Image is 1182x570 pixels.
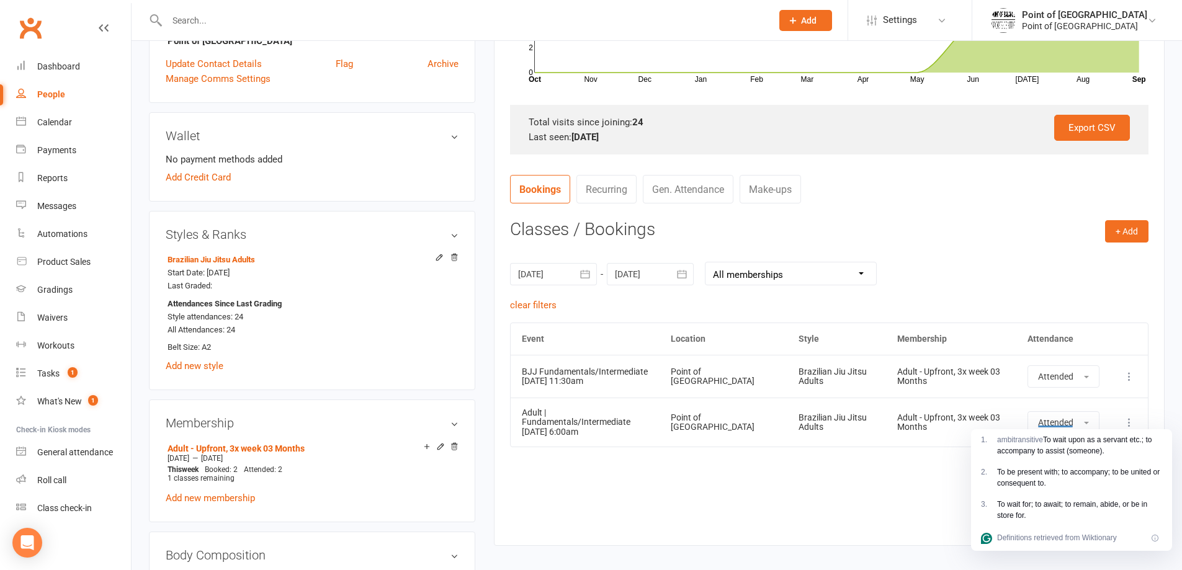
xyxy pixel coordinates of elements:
[168,325,235,334] span: All Attendances: 24
[16,466,131,494] a: Roll call
[16,81,131,109] a: People
[37,173,68,183] div: Reports
[522,408,648,427] div: Adult | Fundamentals/Intermediate
[37,396,82,406] div: What's New
[37,201,76,211] div: Messages
[168,465,182,474] span: This
[244,465,282,474] span: Attended: 2
[1028,411,1099,434] button: Attended
[801,16,817,25] span: Add
[16,388,131,416] a: What's New1
[883,6,917,34] span: Settings
[201,454,223,463] span: [DATE]
[12,528,42,558] div: Open Intercom Messenger
[166,548,459,562] h3: Body Composition
[88,395,98,406] span: 1
[168,281,212,290] span: Last Graded:
[16,276,131,304] a: Gradings
[37,341,74,350] div: Workouts
[164,453,459,463] div: —
[897,413,1005,432] div: Adult - Upfront, 3x week 03 Months
[16,304,131,332] a: Waivers
[166,360,223,372] a: Add new style
[897,367,1005,386] div: Adult - Upfront, 3x week 03 Months
[37,89,65,99] div: People
[168,255,255,264] a: Brazilian Jiu Jitsu Adults
[16,494,131,522] a: Class kiosk mode
[1022,20,1147,32] div: Point of [GEOGRAPHIC_DATA]
[205,465,238,474] span: Booked: 2
[37,475,66,485] div: Roll call
[37,257,91,267] div: Product Sales
[991,8,1016,33] img: thumb_image1609667577.png
[671,413,777,432] div: Point of [GEOGRAPHIC_DATA]
[1105,220,1148,243] button: + Add
[1022,9,1147,20] div: Point of [GEOGRAPHIC_DATA]
[16,164,131,192] a: Reports
[166,228,459,241] h3: Styles & Ranks
[166,416,459,430] h3: Membership
[15,12,46,43] a: Clubworx
[1016,323,1111,355] th: Attendance
[1028,365,1099,388] button: Attended
[16,248,131,276] a: Product Sales
[886,323,1016,355] th: Membership
[168,268,230,277] span: Start Date: [DATE]
[37,145,76,155] div: Payments
[37,503,92,513] div: Class check-in
[164,465,202,474] div: week
[168,342,211,352] span: Belt Size: A2
[37,447,113,457] div: General attendance
[37,285,73,295] div: Gradings
[37,61,80,71] div: Dashboard
[16,332,131,360] a: Workouts
[16,220,131,248] a: Automations
[166,492,255,504] a: Add new membership
[660,323,788,355] th: Location
[16,439,131,466] a: General attendance kiosk mode
[779,10,832,31] button: Add
[37,368,60,378] div: Tasks
[511,398,660,447] td: [DATE] 6:00am
[787,323,885,355] th: Style
[168,443,305,453] a: Adult - Upfront, 3x week 03 Months
[510,300,557,311] a: clear filters
[16,53,131,81] a: Dashboard
[37,313,68,323] div: Waivers
[799,413,874,432] div: Brazilian Jiu Jitsu Adults
[168,454,189,463] span: [DATE]
[1038,372,1073,381] span: Attended
[16,360,131,388] a: Tasks 1
[1038,417,1073,427] span: Attended
[511,323,660,355] th: Event
[511,355,660,398] td: [DATE] 11:30am
[799,367,874,386] div: Brazilian Jiu Jitsu Adults
[168,298,282,311] strong: Attendances Since Last Grading
[37,229,87,239] div: Automations
[510,220,1148,239] h3: Classes / Bookings
[168,312,243,321] span: Style attendances: 24
[671,367,777,386] div: Point of [GEOGRAPHIC_DATA]
[68,367,78,378] span: 1
[37,117,72,127] div: Calendar
[16,109,131,136] a: Calendar
[16,136,131,164] a: Payments
[168,474,235,483] span: 1 classes remaining
[522,367,648,376] div: BJJ Fundamentals/Intermediate
[16,192,131,220] a: Messages
[163,12,763,29] input: Search...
